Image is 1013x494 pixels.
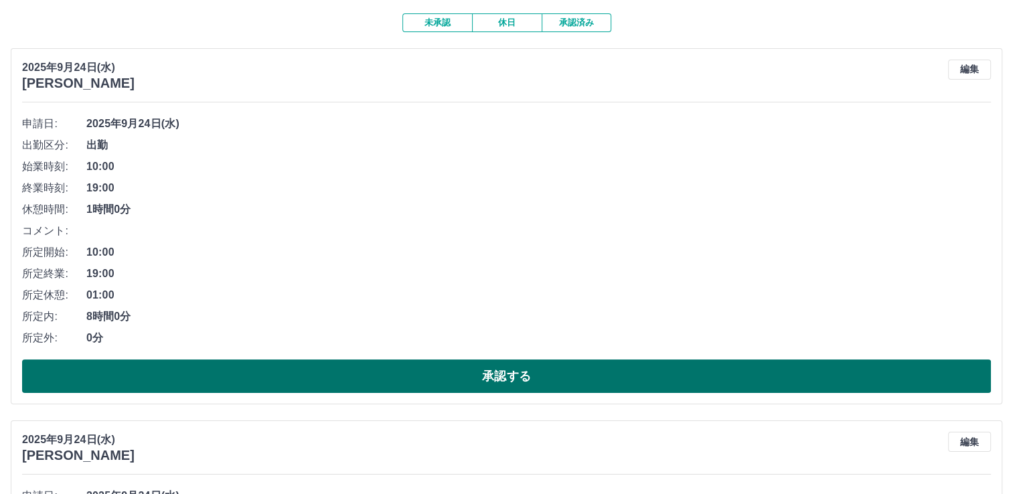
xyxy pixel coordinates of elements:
[86,201,991,218] span: 1時間0分
[22,60,135,76] p: 2025年9月24日(水)
[22,359,991,393] button: 承認する
[86,309,991,325] span: 8時間0分
[86,266,991,282] span: 19:00
[86,159,991,175] span: 10:00
[472,13,542,32] button: 休日
[86,287,991,303] span: 01:00
[22,330,86,346] span: 所定外:
[22,116,86,132] span: 申請日:
[22,223,86,239] span: コメント:
[22,201,86,218] span: 休憩時間:
[22,137,86,153] span: 出勤区分:
[22,266,86,282] span: 所定終業:
[22,448,135,463] h3: [PERSON_NAME]
[86,137,991,153] span: 出勤
[948,60,991,80] button: 編集
[86,180,991,196] span: 19:00
[22,180,86,196] span: 終業時刻:
[22,76,135,91] h3: [PERSON_NAME]
[22,287,86,303] span: 所定休憩:
[948,432,991,452] button: 編集
[86,116,991,132] span: 2025年9月24日(水)
[22,244,86,260] span: 所定開始:
[22,432,135,448] p: 2025年9月24日(水)
[86,330,991,346] span: 0分
[22,309,86,325] span: 所定内:
[86,244,991,260] span: 10:00
[542,13,611,32] button: 承認済み
[22,159,86,175] span: 始業時刻:
[402,13,472,32] button: 未承認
